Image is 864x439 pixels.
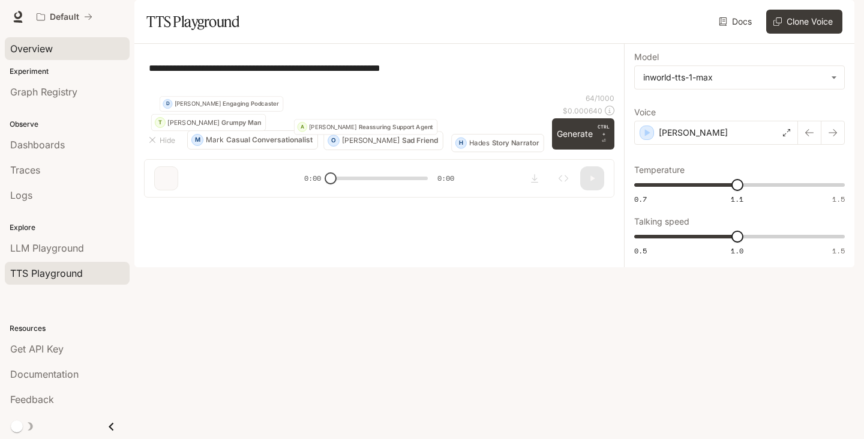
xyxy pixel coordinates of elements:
[187,130,318,150] button: MMarkCasual Conversationalist
[552,118,614,150] button: GenerateCTRL +⏎
[586,93,614,103] p: 64 / 1000
[634,246,647,256] span: 0.5
[469,139,490,146] p: Hades
[451,134,544,152] button: HHadesStory Narrator
[221,120,261,126] p: Grumpy Man
[155,114,165,131] div: T
[634,217,689,226] p: Talking speed
[31,5,98,29] button: All workspaces
[731,194,743,204] span: 1.1
[342,137,400,144] p: [PERSON_NAME]
[359,124,433,130] p: Reassuring Support Agent
[832,194,845,204] span: 1.5
[151,114,266,131] button: T[PERSON_NAME]Grumpy Man
[192,130,203,150] div: M
[163,96,172,112] div: D
[206,136,224,144] p: Mark
[598,123,610,145] p: ⏎
[144,130,182,150] button: Hide
[323,131,443,150] button: O[PERSON_NAME]Sad Friend
[223,101,279,107] p: Engaging Podcaster
[716,10,757,34] a: Docs
[160,96,283,112] button: D[PERSON_NAME]Engaging Podcaster
[309,124,356,130] p: [PERSON_NAME]
[659,127,728,139] p: [PERSON_NAME]
[563,106,602,116] p: $ 0.000640
[328,131,339,150] div: O
[298,119,307,135] div: A
[634,166,685,174] p: Temperature
[456,134,466,152] div: H
[294,119,437,135] button: A[PERSON_NAME]Reassuring Support Agent
[50,12,79,22] p: Default
[146,10,239,34] h1: TTS Playground
[766,10,842,34] button: Clone Voice
[402,137,438,144] p: Sad Friend
[598,123,610,138] p: CTRL +
[226,136,313,144] p: Casual Conversationalist
[731,246,743,256] span: 1.0
[634,53,659,61] p: Model
[832,246,845,256] span: 1.5
[492,139,539,146] p: Story Narrator
[643,71,825,83] div: inworld-tts-1-max
[175,101,221,107] p: [PERSON_NAME]
[167,120,219,126] p: [PERSON_NAME]
[635,66,844,89] div: inworld-tts-1-max
[634,108,656,117] p: Voice
[634,194,647,204] span: 0.7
